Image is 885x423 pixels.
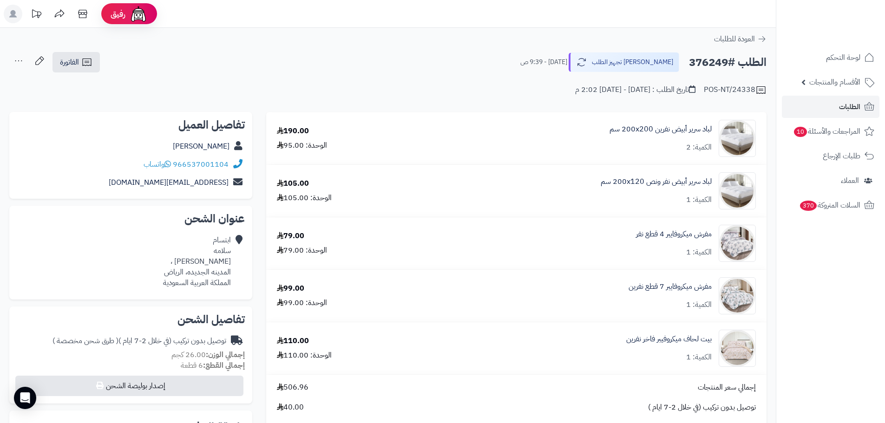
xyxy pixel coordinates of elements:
[626,334,712,345] a: بيت لحاف ميكروفيبر فاخر نفرين
[782,145,879,167] a: طلبات الإرجاع
[171,349,245,360] small: 26.00 كجم
[206,349,245,360] strong: إجمالي الوزن:
[52,336,226,346] div: توصيل بدون تركيب (في خلال 2-7 ايام )
[839,100,860,113] span: الطلبات
[841,174,859,187] span: العملاء
[173,141,229,152] a: [PERSON_NAME]
[277,382,308,393] span: 506.96
[277,336,309,346] div: 110.00
[181,360,245,371] small: 6 قطعة
[719,120,755,157] img: 1732186343-220107020015-90x90.jpg
[782,169,879,192] a: العملاء
[17,314,245,325] h2: تفاصيل الشحن
[698,382,756,393] span: إجمالي سعر المنتجات
[823,150,860,163] span: طلبات الإرجاع
[277,140,327,151] div: الوحدة: 95.00
[686,247,712,258] div: الكمية: 1
[686,352,712,363] div: الكمية: 1
[782,194,879,216] a: السلات المتروكة370
[826,51,860,64] span: لوحة التحكم
[109,177,229,188] a: [EMAIL_ADDRESS][DOMAIN_NAME]
[52,52,100,72] a: الفاتورة
[277,193,332,203] div: الوحدة: 105.00
[686,195,712,205] div: الكمية: 1
[60,57,79,68] span: الفاتورة
[793,125,860,138] span: المراجعات والأسئلة
[15,376,243,396] button: إصدار بوليصة الشحن
[569,52,679,72] button: [PERSON_NAME] تجهيز الطلب
[610,124,712,135] a: لباد سرير أبيض نفرين 200x200 سم
[689,53,767,72] h2: الطلب #376249
[686,142,712,153] div: الكمية: 2
[686,299,712,310] div: الكمية: 1
[277,245,327,256] div: الوحدة: 79.00
[794,127,807,137] span: 10
[799,199,860,212] span: السلات المتروكة
[575,85,695,95] div: تاريخ الطلب : [DATE] - [DATE] 2:02 م
[203,360,245,371] strong: إجمالي القطع:
[782,120,879,143] a: المراجعات والأسئلة10
[277,178,309,189] div: 105.00
[144,159,171,170] a: واتساب
[111,8,125,20] span: رفيق
[173,159,229,170] a: 966537001104
[629,281,712,292] a: مفرش ميكروفايبر 7 قطع نفرين
[277,283,304,294] div: 99.00
[52,335,118,346] span: ( طرق شحن مخصصة )
[520,58,567,67] small: [DATE] - 9:39 ص
[719,330,755,367] img: 1757415324-1-90x90.jpg
[719,225,755,262] img: 1752752469-1-90x90.jpg
[648,402,756,413] span: توصيل بدون تركيب (في خلال 2-7 ايام )
[277,126,309,137] div: 190.00
[719,277,755,314] img: 1752907301-1-90x90.jpg
[782,96,879,118] a: الطلبات
[714,33,767,45] a: العودة للطلبات
[25,5,48,26] a: تحديثات المنصة
[636,229,712,240] a: مفرش ميكروفايبر 4 قطع نفر
[782,46,879,69] a: لوحة التحكم
[14,387,36,409] div: Open Intercom Messenger
[704,85,767,96] div: POS-NT/24338
[17,119,245,130] h2: تفاصيل العميل
[800,201,817,211] span: 370
[129,5,148,23] img: ai-face.png
[277,231,304,241] div: 79.00
[277,350,332,361] div: الوحدة: 110.00
[163,235,231,288] div: ابتسام سلامه [PERSON_NAME] ، المدينه الجديده، الرياض المملكة العربية السعودية
[17,213,245,224] h2: عنوان الشحن
[277,402,304,413] span: 40.00
[809,76,860,89] span: الأقسام والمنتجات
[714,33,755,45] span: العودة للطلبات
[277,298,327,308] div: الوحدة: 99.00
[719,172,755,209] img: 1732186588-220107040010-90x90.jpg
[601,176,712,187] a: لباد سرير أبيض نفر ونص 200x120 سم
[822,25,876,44] img: logo-2.png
